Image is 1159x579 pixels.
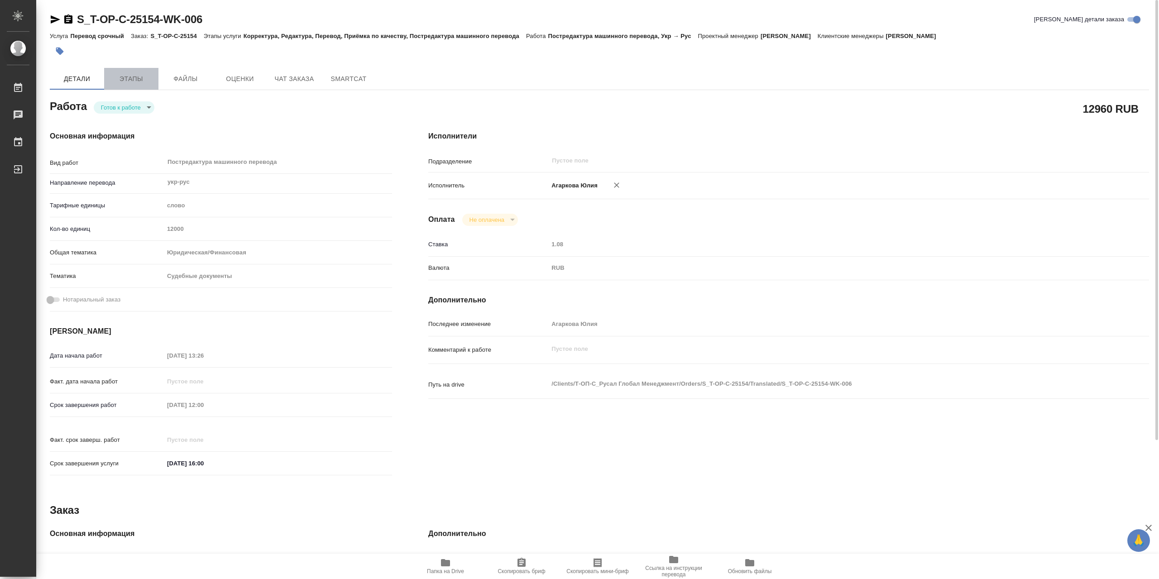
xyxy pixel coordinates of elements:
span: [PERSON_NAME] детали заказа [1034,15,1124,24]
p: Кол-во единиц [50,225,164,234]
p: [PERSON_NAME] [761,33,818,39]
h4: [PERSON_NAME] [50,326,392,337]
p: Срок завершения услуги [50,459,164,468]
p: Корректура, Редактура, Перевод, Приёмка по качеству, Постредактура машинного перевода [244,33,526,39]
p: Тематика [50,272,164,281]
div: Судебные документы [164,268,392,284]
span: 🙏 [1131,531,1146,550]
p: Исполнитель [428,181,548,190]
button: Скопировать ссылку [63,14,74,25]
p: Этапы услуги [204,33,244,39]
p: Клиентские менеджеры [818,33,886,39]
h4: Оплата [428,214,455,225]
span: Обновить файлы [728,568,772,574]
p: Путь на drive [428,380,548,389]
p: [PERSON_NAME] [886,33,943,39]
p: Срок завершения работ [50,401,164,410]
p: Заказ: [131,33,150,39]
span: SmartCat [327,73,370,85]
button: Скопировать бриф [484,554,560,579]
a: S_T-OP-C-25154-WK-006 [77,13,202,25]
span: Файлы [164,73,207,85]
button: Папка на Drive [407,554,484,579]
div: Юридическая/Финансовая [164,245,392,260]
input: ✎ Введи что-нибудь [164,457,243,470]
p: Ставка [428,240,548,249]
p: Проектный менеджер [698,33,761,39]
h4: Дополнительно [428,295,1149,306]
button: Удалить исполнителя [607,175,627,195]
div: RUB [548,260,1089,276]
button: Скопировать мини-бриф [560,554,636,579]
p: Направление перевода [50,178,164,187]
input: Пустое поле [164,433,243,446]
button: Скопировать ссылку для ЯМессенджера [50,14,61,25]
span: Скопировать бриф [498,568,545,574]
h2: Работа [50,97,87,114]
div: Готов к работе [462,214,518,226]
input: Пустое поле [551,155,1068,166]
p: Валюта [428,263,548,273]
input: Пустое поле [164,222,392,235]
input: Пустое поле [164,349,243,362]
p: Работа [526,33,548,39]
h4: Основная информация [50,131,392,142]
input: Пустое поле [164,375,243,388]
span: Детали [55,73,99,85]
span: Ссылка на инструкции перевода [641,565,706,578]
p: Факт. срок заверш. работ [50,435,164,445]
h4: Исполнители [428,131,1149,142]
p: Услуга [50,33,70,39]
button: Обновить файлы [712,554,788,579]
h4: Основная информация [50,528,392,539]
h2: Заказ [50,503,79,517]
h2: 12960 RUB [1082,101,1139,116]
span: Чат заказа [273,73,316,85]
div: Готов к работе [94,101,154,114]
h4: Дополнительно [428,528,1149,539]
input: Пустое поле [548,551,1089,565]
button: Готов к работе [98,104,144,111]
p: Тарифные единицы [50,201,164,210]
span: Нотариальный заказ [63,295,120,304]
span: Скопировать мини-бриф [566,568,628,574]
p: Перевод срочный [70,33,131,39]
p: Вид работ [50,158,164,167]
p: Подразделение [428,157,548,166]
button: Ссылка на инструкции перевода [636,554,712,579]
p: Общая тематика [50,248,164,257]
p: Постредактура машинного перевода, Укр → Рус [548,33,698,39]
div: слово [164,198,392,213]
button: Добавить тэг [50,41,70,61]
p: Дата начала работ [50,351,164,360]
p: Последнее изменение [428,320,548,329]
button: 🙏 [1127,529,1150,552]
input: Пустое поле [548,238,1089,251]
textarea: /Clients/Т-ОП-С_Русал Глобал Менеджмент/Orders/S_T-OP-C-25154/Translated/S_T-OP-C-25154-WK-006 [548,376,1089,392]
input: Пустое поле [164,551,392,565]
input: Пустое поле [548,317,1089,330]
span: Оценки [218,73,262,85]
p: Агаркова Юлия [548,181,598,190]
p: S_T-OP-C-25154 [150,33,203,39]
span: Папка на Drive [427,568,464,574]
span: Этапы [110,73,153,85]
input: Пустое поле [164,398,243,412]
p: Комментарий к работе [428,345,548,354]
p: Факт. дата начала работ [50,377,164,386]
button: Не оплачена [467,216,507,224]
